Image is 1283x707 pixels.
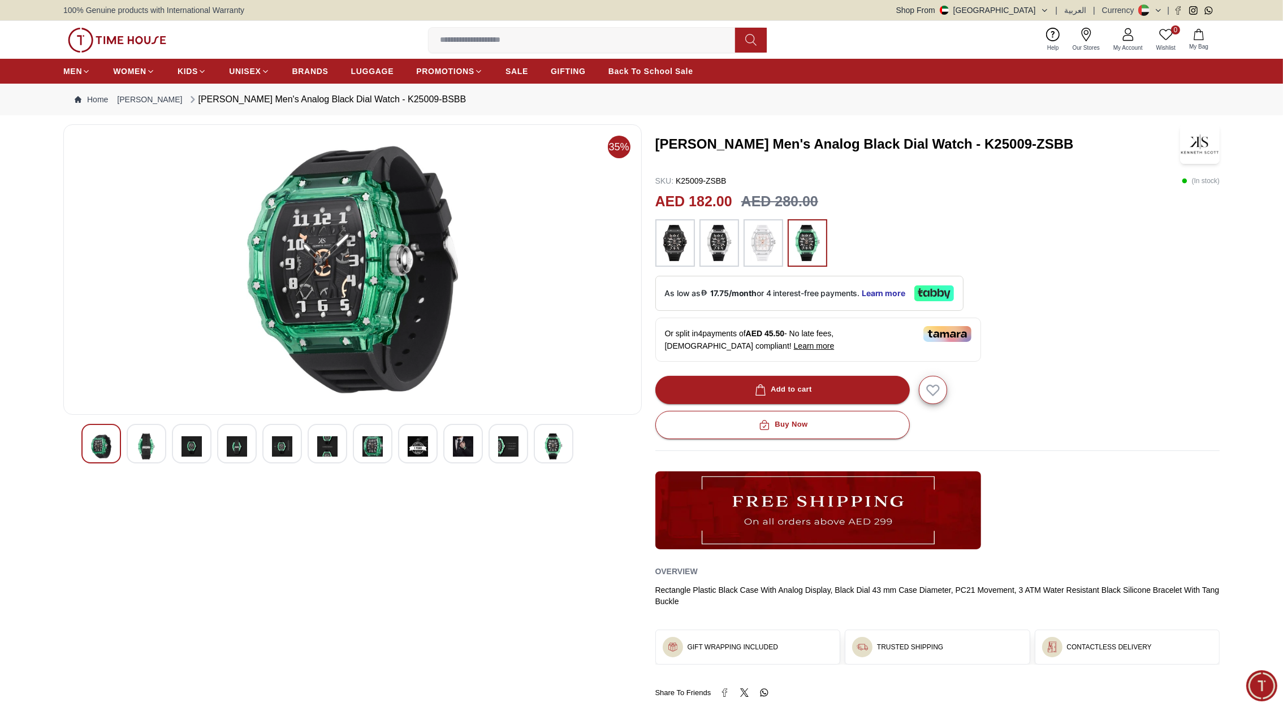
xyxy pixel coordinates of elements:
span: PROMOTIONS [416,66,474,77]
span: | [1167,5,1169,16]
a: Whatsapp [1204,6,1213,15]
nav: Breadcrumb [63,84,1220,115]
h3: [PERSON_NAME] Men's Analog Black Dial Watch - K25009-ZSBB [655,135,1173,153]
span: Learn more [794,341,835,350]
div: Exchanges [157,292,218,312]
button: Buy Now [655,411,910,439]
span: My Bag [1185,42,1213,51]
a: KIDS [178,61,206,81]
button: Shop From[GEOGRAPHIC_DATA] [896,5,1049,16]
h3: AED 280.00 [741,191,818,212]
a: Facebook [1174,6,1182,15]
img: ... [667,641,679,653]
a: Back To School Sale [608,61,693,81]
div: Request a callback [15,344,110,364]
img: ... [749,225,777,261]
span: SALE [506,66,528,77]
img: Kenneth Scott Men's Analog Black Dial Watch - K25009-BSBB [91,433,111,459]
h2: Overview [655,563,698,580]
a: Help [1040,25,1066,54]
img: Kenneth Scott Men's Analog Black Dial Watch - K25009-BSBB [317,433,338,459]
div: Rectangle Plastic Black Case With Analog Display, Black Dial 43 mm Case Diameter, PC21 Movement, ... [655,584,1220,607]
span: Request a callback [23,347,102,361]
img: ... [655,471,981,549]
div: Or split in 4 payments of - No late fees, [DEMOGRAPHIC_DATA] compliant! [655,318,981,362]
span: | [1093,5,1095,16]
span: Help [1043,44,1064,52]
span: UNISEX [229,66,261,77]
img: Kenneth Scott Men's Analog Black Dial Watch - K25009-BSBB [408,433,428,459]
img: Kenneth Scott Men's Analog Black Dial Watch - K25009-BSBB [182,433,202,459]
a: Home [75,94,108,105]
a: WOMEN [113,61,155,81]
button: Add to cart [655,376,910,404]
h3: CONTACTLESS DELIVERY [1067,643,1152,652]
span: Back To School Sale [608,66,693,77]
textarea: We are here to help you [3,381,223,438]
span: Services [109,295,144,309]
div: [PERSON_NAME] [11,217,223,229]
span: 11:59 AM [150,271,180,279]
span: LUGGAGE [351,66,394,77]
a: Instagram [1189,6,1198,15]
em: Back [8,8,31,31]
span: Nearest Store Locator [118,321,210,335]
span: | [1056,5,1058,16]
img: Tamara [923,326,971,342]
img: ... [661,225,689,261]
img: ... [1047,641,1058,653]
a: LUGGAGE [351,61,394,81]
span: 100% Genuine products with International Warranty [63,5,244,16]
img: Kenneth Scott Men's Analog Black Dial Watch - K25009-BSBB [543,433,564,459]
h2: AED 182.00 [655,191,732,212]
a: [PERSON_NAME] [117,94,182,105]
span: Exchanges [165,295,210,309]
span: WOMEN [113,66,146,77]
span: GIFTING [551,66,586,77]
span: 0 [1171,25,1180,34]
span: العربية [1064,5,1086,16]
span: Hello! I'm your Time House Watches Support Assistant. How can I assist you [DATE]? [19,238,173,276]
span: My Account [1109,44,1147,52]
div: Chat Widget [1246,670,1277,701]
img: Kenneth Scott Men's Analog Black Dial Watch - K25009-BSBB [272,433,292,459]
img: ... [857,641,868,653]
a: SALE [506,61,528,81]
img: ... [793,225,822,261]
span: BRANDS [292,66,329,77]
span: SKU : [655,176,674,185]
img: Kenneth Scott Men's Analog Black Dial Watch - K25009-BSBB [362,433,383,459]
div: Nearest Store Locator [110,318,218,338]
img: United Arab Emirates [940,6,949,15]
span: Wishlist [1152,44,1180,52]
div: Services [101,292,152,312]
h3: GIFT WRAPPING INCLUDED [688,643,778,652]
img: Profile picture of Zoe [34,10,54,29]
button: My Bag [1182,27,1215,53]
a: BRANDS [292,61,329,81]
img: Kenneth Scott Men's Analog Black Dial Watch - K25009-ZSBB [1180,124,1220,164]
h3: TRUSTED SHIPPING [877,643,943,652]
span: Track your Shipment [123,347,210,361]
a: GIFTING [551,61,586,81]
img: ... [68,28,166,53]
span: New Enquiry [34,295,88,309]
a: MEN [63,61,90,81]
p: K25009-ZSBB [655,175,727,186]
div: [PERSON_NAME] [60,15,189,25]
span: Share To Friends [655,687,711,699]
span: Our Stores [1068,44,1104,52]
div: Currency [1102,5,1139,16]
div: New Enquiry [27,292,96,312]
div: [PERSON_NAME] Men's Analog Black Dial Watch - K25009-BSBB [187,93,466,106]
img: Kenneth Scott Men's Analog Black Dial Watch - K25009-BSBB [498,433,519,459]
a: Our Stores [1066,25,1107,54]
span: KIDS [178,66,198,77]
a: UNISEX [229,61,269,81]
span: MEN [63,66,82,77]
div: Buy Now [757,418,807,431]
img: Kenneth Scott Men's Analog Black Dial Watch - K25009-BSBB [73,134,632,405]
div: Track your Shipment [116,344,218,364]
a: PROMOTIONS [416,61,483,81]
span: AED 45.50 [746,329,784,338]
